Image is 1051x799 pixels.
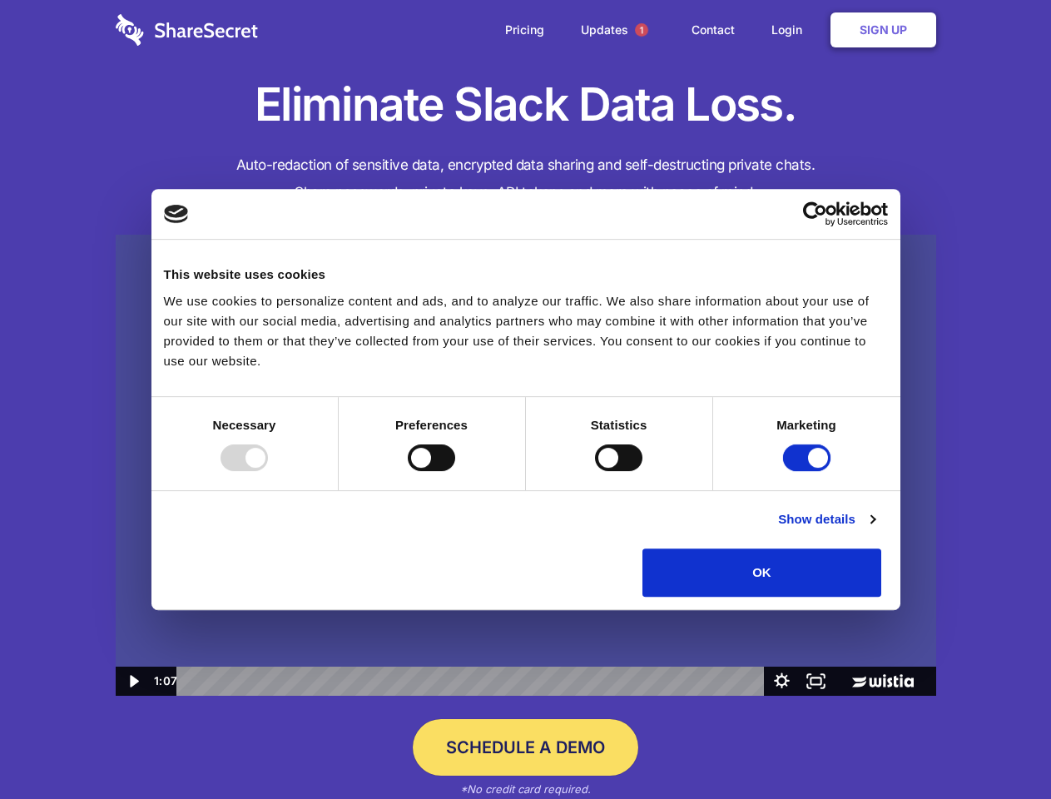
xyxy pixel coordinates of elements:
[968,716,1031,779] iframe: Drift Widget Chat Controller
[742,201,888,226] a: Usercentrics Cookiebot - opens in a new window
[116,75,936,135] h1: Eliminate Slack Data Loss.
[116,14,258,46] img: logo-wordmark-white-trans-d4663122ce5f474addd5e946df7df03e33cb6a1c49d2221995e7729f52c070b2.svg
[755,4,827,56] a: Login
[776,418,836,432] strong: Marketing
[413,719,638,776] a: Schedule a Demo
[830,12,936,47] a: Sign Up
[778,509,875,529] a: Show details
[460,782,591,796] em: *No credit card required.
[164,205,189,223] img: logo
[116,151,936,206] h4: Auto-redaction of sensitive data, encrypted data sharing and self-destructing private chats. Shar...
[116,667,150,696] button: Play Video
[164,265,888,285] div: This website uses cookies
[116,235,936,697] img: Sharesecret
[591,418,647,432] strong: Statistics
[488,4,561,56] a: Pricing
[675,4,751,56] a: Contact
[635,23,648,37] span: 1
[190,667,756,696] div: Playbar
[213,418,276,432] strong: Necessary
[395,418,468,432] strong: Preferences
[799,667,833,696] button: Fullscreen
[642,548,881,597] button: OK
[833,667,935,696] a: Wistia Logo -- Learn More
[164,291,888,371] div: We use cookies to personalize content and ads, and to analyze our traffic. We also share informat...
[765,667,799,696] button: Show settings menu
